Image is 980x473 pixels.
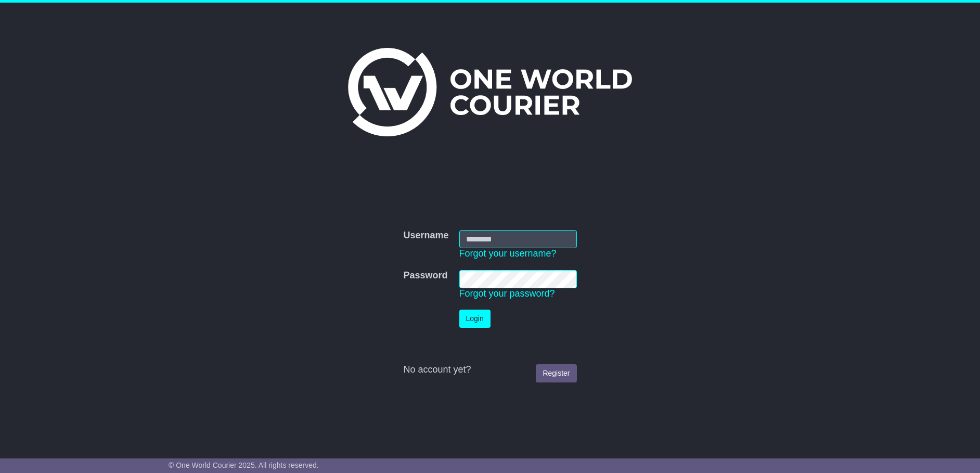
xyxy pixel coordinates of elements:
span: © One World Courier 2025. All rights reserved. [169,461,319,469]
img: One World [348,48,632,136]
a: Forgot your password? [459,288,555,299]
div: No account yet? [403,364,576,376]
button: Login [459,310,491,328]
a: Register [536,364,576,382]
label: Username [403,230,448,241]
label: Password [403,270,447,282]
a: Forgot your username? [459,248,557,259]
